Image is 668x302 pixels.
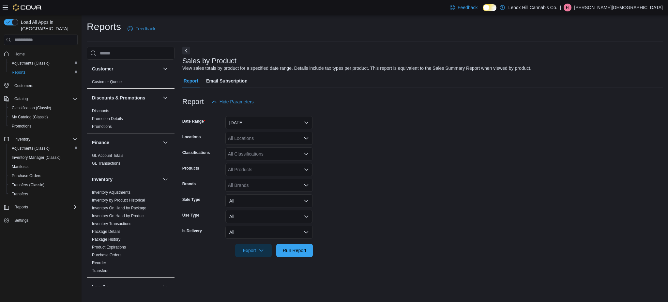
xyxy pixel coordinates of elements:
a: Package History [92,237,120,242]
button: Manifests [7,162,80,171]
label: Sale Type [182,197,200,202]
button: Finance [161,139,169,146]
p: [PERSON_NAME][DEMOGRAPHIC_DATA] [574,4,663,11]
button: Open list of options [304,151,309,157]
a: Inventory Transactions [92,221,131,226]
button: Settings [1,216,80,225]
span: Reports [12,70,25,75]
span: My Catalog (Classic) [12,114,48,120]
span: Inventory On Hand by Product [92,213,144,219]
button: Open list of options [304,167,309,172]
span: Transfers (Classic) [9,181,78,189]
a: Promotions [92,124,112,129]
span: Transfers [9,190,78,198]
a: Transfers [92,268,108,273]
button: Promotions [7,122,80,131]
button: Reports [7,68,80,77]
span: FI [566,4,569,11]
span: Product Expirations [92,245,126,250]
a: Customers [12,82,36,90]
a: Purchase Orders [92,253,122,257]
a: Product Expirations [92,245,126,249]
span: Package Details [92,229,120,234]
h3: Finance [92,139,109,146]
a: GL Account Totals [92,153,123,158]
span: Manifests [9,163,78,171]
span: Purchase Orders [9,172,78,180]
span: Reports [12,203,78,211]
button: Purchase Orders [7,171,80,180]
span: Export [239,244,268,257]
div: Discounts & Promotions [87,107,175,133]
span: Report [184,74,198,87]
button: Hide Parameters [209,95,256,108]
button: Discounts & Promotions [161,94,169,102]
span: Inventory Manager (Classic) [9,154,78,161]
button: Customer [161,65,169,73]
h3: Report [182,98,204,106]
span: Classification (Classic) [12,105,51,111]
span: Home [14,52,25,57]
span: Hide Parameters [220,98,254,105]
span: Feedback [135,25,155,32]
span: Purchase Orders [12,173,41,178]
a: Transfers [9,190,31,198]
button: Inventory Manager (Classic) [7,153,80,162]
a: Customer Queue [92,80,122,84]
button: Catalog [12,95,30,103]
button: Inventory [161,175,169,183]
span: Reports [9,68,78,76]
a: GL Transactions [92,161,120,166]
span: Customers [12,82,78,90]
a: Home [12,50,27,58]
span: Transfers [12,191,28,197]
a: Feedback [447,1,480,14]
input: Dark Mode [483,4,496,11]
span: Manifests [12,164,28,169]
span: Promotion Details [92,116,123,121]
div: Finance [87,152,175,170]
label: Is Delivery [182,228,202,234]
button: Customer [92,66,160,72]
button: Open list of options [304,183,309,188]
span: Run Report [283,247,306,254]
img: Cova [13,4,42,11]
a: Inventory Manager (Classic) [9,154,63,161]
button: Transfers (Classic) [7,180,80,189]
span: Reorder [92,260,106,265]
button: Adjustments (Classic) [7,59,80,68]
span: Inventory [12,135,78,143]
p: Lenox Hill Cannabis Co. [508,4,557,11]
button: Adjustments (Classic) [7,144,80,153]
span: Customer Queue [92,79,122,84]
div: Farhan Islam [564,4,571,11]
h3: Loyalty [92,283,108,290]
span: Catalog [14,96,28,101]
span: My Catalog (Classic) [9,113,78,121]
span: Inventory On Hand by Package [92,205,146,211]
p: | [560,4,561,11]
a: Adjustments (Classic) [9,59,52,67]
h3: Discounts & Promotions [92,95,145,101]
a: Promotions [9,122,34,130]
a: Inventory Adjustments [92,190,130,195]
span: Settings [14,218,28,223]
label: Date Range [182,119,205,124]
button: All [225,194,313,207]
button: Inventory [12,135,33,143]
button: Next [182,47,190,54]
button: Open list of options [304,136,309,141]
a: My Catalog (Classic) [9,113,51,121]
label: Locations [182,134,201,140]
button: Run Report [276,244,313,257]
button: Finance [92,139,160,146]
h3: Customer [92,66,113,72]
button: Reports [1,203,80,212]
button: Reports [12,203,31,211]
span: Adjustments (Classic) [9,59,78,67]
